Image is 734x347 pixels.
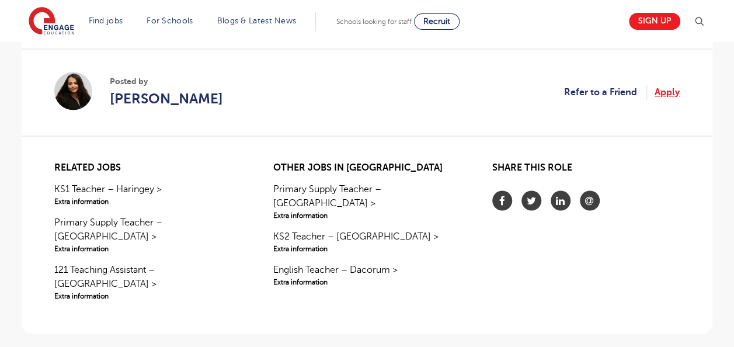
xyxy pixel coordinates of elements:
[110,88,223,109] a: [PERSON_NAME]
[273,243,461,254] span: Extra information
[217,16,297,25] a: Blogs & Latest News
[492,162,680,179] h2: Share this role
[54,182,242,206] a: KS1 Teacher – Haringey >Extra information
[54,215,242,254] a: Primary Supply Teacher – [GEOGRAPHIC_DATA] >Extra information
[273,229,461,254] a: KS2 Teacher – [GEOGRAPHIC_DATA] >Extra information
[29,7,74,36] img: Engage Education
[336,18,412,26] span: Schools looking for staff
[54,196,242,206] span: Extra information
[423,17,450,26] span: Recruit
[655,85,680,100] a: Apply
[54,262,242,301] a: 121 Teaching Assistant – [GEOGRAPHIC_DATA] >Extra information
[414,13,460,30] a: Recruit
[54,290,242,301] span: Extra information
[273,162,461,173] h2: Other jobs in [GEOGRAPHIC_DATA]
[110,75,223,88] span: Posted by
[54,162,242,173] h2: Related jobs
[54,243,242,254] span: Extra information
[273,182,461,220] a: Primary Supply Teacher – [GEOGRAPHIC_DATA] >Extra information
[273,262,461,287] a: English Teacher – Dacorum >Extra information
[147,16,193,25] a: For Schools
[629,13,680,30] a: Sign up
[89,16,123,25] a: Find jobs
[273,210,461,220] span: Extra information
[564,85,647,100] a: Refer to a Friend
[273,276,461,287] span: Extra information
